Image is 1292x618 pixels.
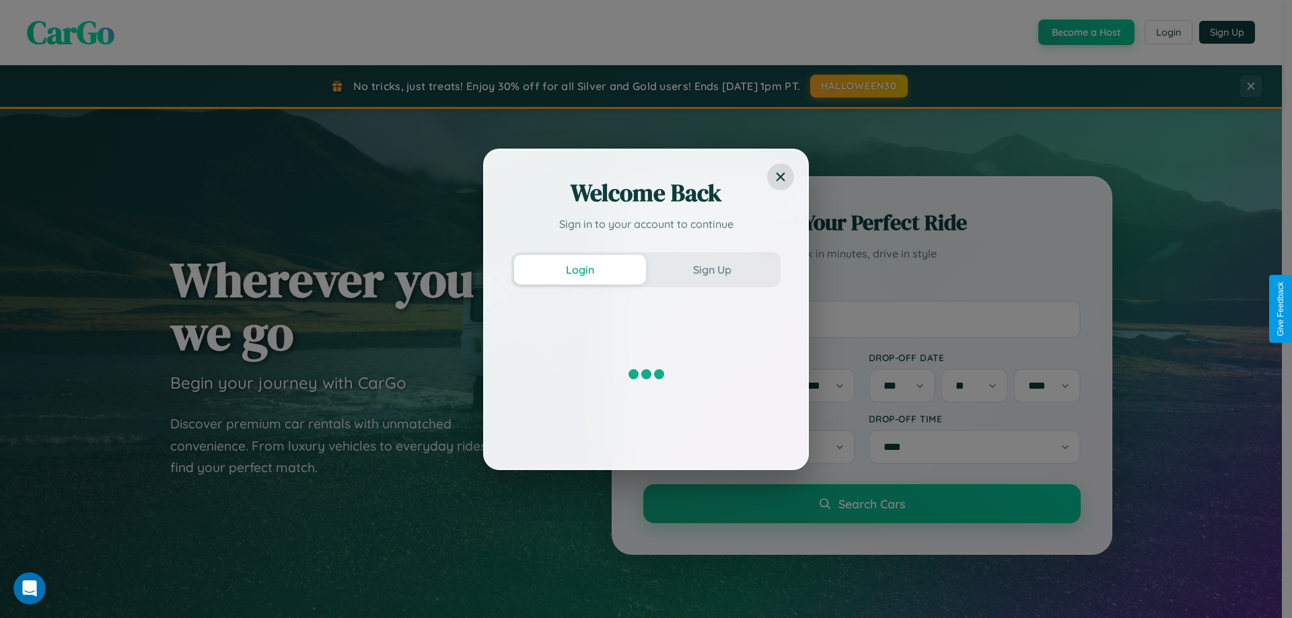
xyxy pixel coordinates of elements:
p: Sign in to your account to continue [511,216,781,232]
h2: Welcome Back [511,177,781,209]
div: Give Feedback [1276,282,1285,336]
iframe: Intercom live chat [13,572,46,605]
button: Sign Up [646,255,778,284]
button: Login [514,255,646,284]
